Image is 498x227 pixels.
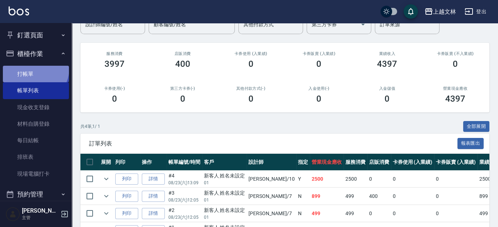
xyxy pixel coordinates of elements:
[462,5,489,18] button: 登出
[457,140,484,147] a: 報表匯出
[391,188,434,205] td: 0
[367,188,391,205] td: 400
[310,188,344,205] td: 899
[140,154,167,171] th: 操作
[113,154,140,171] th: 列印
[357,19,369,30] button: Open
[3,132,69,149] a: 每日結帳
[142,191,165,202] a: 詳情
[367,171,391,187] td: 0
[391,205,434,222] td: 0
[204,207,245,214] div: 新客人 姓名未設定
[344,205,367,222] td: 499
[9,6,29,15] img: Logo
[296,188,310,205] td: N
[434,154,478,171] th: 卡券販賣 (入業績)
[247,188,296,205] td: [PERSON_NAME] /7
[157,86,208,91] h2: 第三方卡券(-)
[391,154,434,171] th: 卡券使用 (入業績)
[430,86,481,91] h2: 營業現金應收
[463,121,490,132] button: 全部展開
[115,173,138,185] button: 列印
[204,172,245,180] div: 新客人 姓名未設定
[377,59,397,69] h3: 4397
[310,171,344,187] td: 2500
[112,94,117,104] h3: 0
[80,123,100,130] p: 共 4 筆, 1 / 1
[6,207,20,221] img: Person
[362,51,413,56] h2: 業績收入
[445,94,465,104] h3: 4397
[204,214,245,221] p: 01
[316,94,321,104] h3: 0
[204,180,245,186] p: 01
[367,154,391,171] th: 店販消費
[422,4,459,19] button: 上越文林
[175,59,190,69] h3: 400
[433,7,456,16] div: 上越文林
[3,26,69,45] button: 釘選頁面
[296,154,310,171] th: 指定
[180,94,185,104] h3: 0
[167,188,202,205] td: #3
[430,51,481,56] h2: 卡券販賣 (不入業績)
[22,207,59,214] h5: [PERSON_NAME]
[142,208,165,219] a: 詳情
[167,171,202,187] td: #4
[167,205,202,222] td: #2
[101,191,112,201] button: expand row
[362,86,413,91] h2: 入金儲值
[3,82,69,99] a: 帳單列表
[3,166,69,182] a: 現場電腦打卡
[204,189,245,197] div: 新客人 姓名未設定
[3,185,69,204] button: 預約管理
[434,205,478,222] td: 0
[157,51,208,56] h2: 店販消費
[89,140,457,147] span: 訂單列表
[310,205,344,222] td: 499
[225,51,276,56] h2: 卡券使用 (入業績)
[404,4,418,19] button: save
[293,51,344,56] h2: 卡券販賣 (入業績)
[391,171,434,187] td: 0
[316,59,321,69] h3: 0
[296,171,310,187] td: Y
[248,94,253,104] h3: 0
[204,197,245,203] p: 01
[202,154,247,171] th: 客戶
[167,154,202,171] th: 帳單編號/時間
[247,171,296,187] td: [PERSON_NAME] /10
[3,45,69,63] button: 櫃檯作業
[99,154,113,171] th: 展開
[344,154,367,171] th: 服務消費
[168,180,200,186] p: 08/23 (六) 13:09
[115,191,138,202] button: 列印
[104,59,125,69] h3: 3997
[434,188,478,205] td: 0
[344,188,367,205] td: 499
[3,99,69,116] a: 現金收支登錄
[3,149,69,165] a: 排班表
[168,197,200,203] p: 08/23 (六) 12:05
[115,208,138,219] button: 列印
[293,86,344,91] h2: 入金使用(-)
[142,173,165,185] a: 詳情
[310,154,344,171] th: 營業現金應收
[3,116,69,132] a: 材料自購登錄
[22,214,59,221] p: 主管
[3,66,69,82] a: 打帳單
[457,138,484,149] button: 報表匯出
[296,205,310,222] td: N
[247,154,296,171] th: 設計師
[434,171,478,187] td: 0
[247,205,296,222] td: [PERSON_NAME] /7
[367,205,391,222] td: 0
[101,208,112,219] button: expand row
[89,51,140,56] h3: 服務消費
[248,59,253,69] h3: 0
[225,86,276,91] h2: 其他付款方式(-)
[89,86,140,91] h2: 卡券使用(-)
[385,94,390,104] h3: 0
[344,171,367,187] td: 2500
[101,173,112,184] button: expand row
